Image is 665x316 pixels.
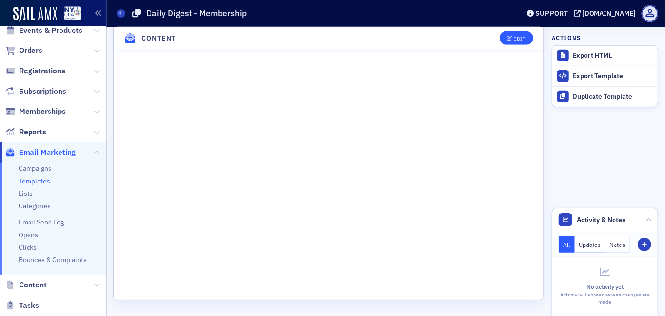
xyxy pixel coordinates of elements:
a: Duplicate Template [552,86,658,107]
span: Events & Products [19,25,82,36]
a: Templates [19,177,50,185]
a: Events & Products [5,25,82,36]
span: Memberships [19,106,66,117]
span: Content [19,280,47,290]
button: Edit [500,31,533,45]
span: Registrations [19,66,65,76]
div: Activity will appear here as changes are made [559,291,651,306]
a: Tasks [5,300,39,311]
div: Export Template [573,72,653,81]
button: Notes [605,236,630,253]
a: Memberships [5,106,66,117]
span: Activity & Notes [577,215,626,225]
div: Export HTML [573,51,653,60]
a: Opens [19,231,38,239]
a: Lists [19,189,33,198]
h4: Actions [552,33,581,42]
button: Updates [575,236,606,253]
a: Orders [5,45,42,56]
h1: Daily Digest - Membership [146,8,247,19]
a: View Homepage [57,6,81,22]
div: No activity yet [559,282,651,291]
a: Bounces & Complaints [19,255,87,264]
h4: Content [141,33,176,43]
a: Export Template [552,66,658,86]
div: Duplicate Template [573,92,653,101]
span: Subscriptions [19,86,66,97]
button: [DOMAIN_NAME] [574,10,639,17]
div: Edit [514,36,525,41]
div: [DOMAIN_NAME] [583,9,636,18]
a: Campaigns [19,164,51,173]
img: SailAMX [64,6,81,21]
a: Content [5,280,47,290]
a: Registrations [5,66,65,76]
a: Reports [5,127,46,137]
a: Clicks [19,243,37,252]
a: Subscriptions [5,86,66,97]
a: Email Send Log [19,218,64,226]
span: Orders [19,45,42,56]
a: Export HTML [552,46,658,66]
a: Categories [19,202,51,210]
span: Email Marketing [19,147,76,158]
img: SailAMX [13,7,57,22]
span: Profile [642,5,658,22]
button: All [559,236,575,253]
span: Tasks [19,300,39,311]
a: Email Marketing [5,147,76,158]
div: Support [535,9,568,18]
span: Reports [19,127,46,137]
